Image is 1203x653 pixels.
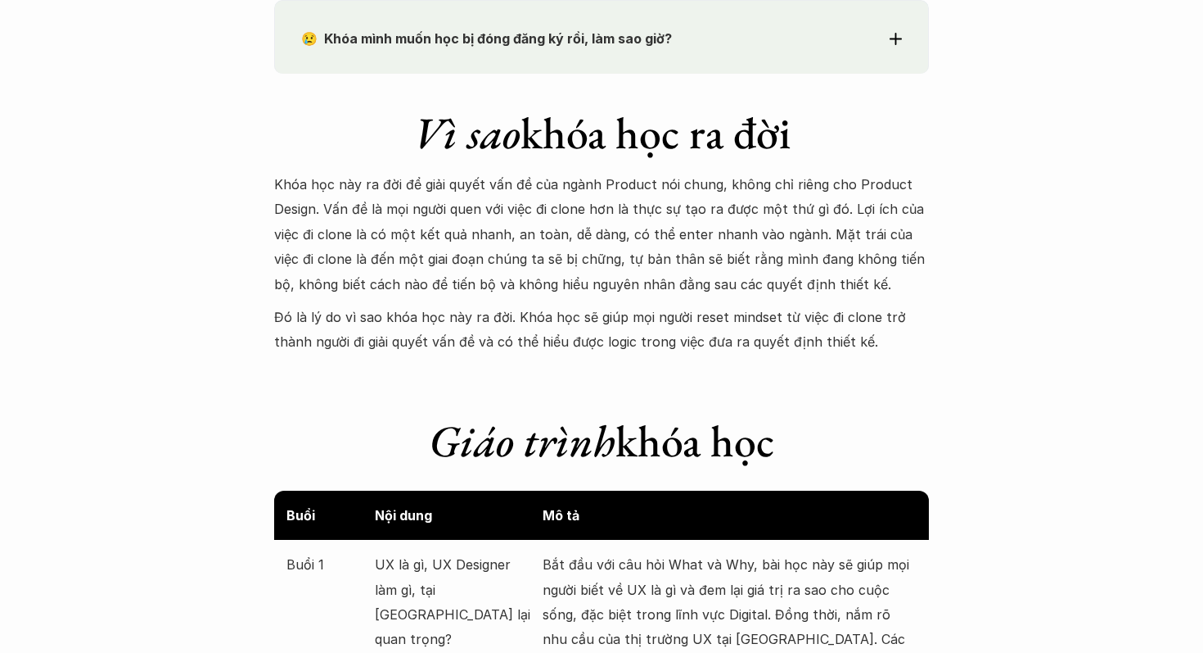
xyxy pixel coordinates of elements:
strong: Nội dung [375,507,432,524]
h1: khóa học ra đời [274,107,929,160]
strong: 😢 Khóa mình muốn học bị đóng đăng ký rồi, làm sao giờ? [301,30,672,47]
h1: khóa học [274,415,929,468]
em: Giáo trình [429,412,615,469]
p: UX là gì, UX Designer làm gì, tại [GEOGRAPHIC_DATA] lại quan trọng? [375,552,535,652]
strong: Mô tả [543,507,579,524]
p: Khóa học này ra đời để giải quyết vấn đề của ngành Product nói chung, không chỉ riêng cho Product... [274,172,929,297]
p: Đó là lý do vì sao khóa học này ra đời. Khóa học sẽ giúp mọi người reset mindset từ việc đi clone... [274,305,929,355]
em: Vì sao [413,104,520,161]
p: Buổi 1 [286,552,367,577]
strong: Buổi [286,507,315,524]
